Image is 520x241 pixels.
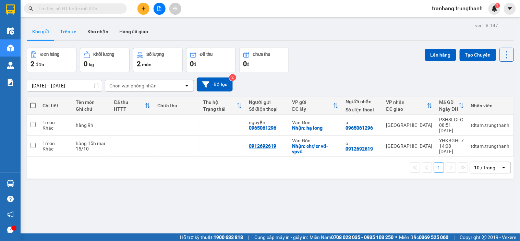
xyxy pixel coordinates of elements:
[249,120,285,125] div: nguyện
[346,120,379,125] div: a
[386,122,433,128] div: [GEOGRAPHIC_DATA]
[84,60,87,68] span: 0
[396,236,398,239] span: ⚪️
[80,48,130,72] button: Khối lượng0kg
[200,97,246,115] th: Toggle SortBy
[310,233,394,241] span: Miền Nam
[249,125,276,131] div: 0965061296
[7,62,14,69] img: warehouse-icon
[346,146,373,152] div: 0912692619
[203,106,237,112] div: Trạng thái
[111,97,154,115] th: Toggle SortBy
[7,196,14,202] span: question-circle
[504,3,516,15] button: caret-down
[292,120,339,125] div: Vân Đồn
[109,82,157,89] div: Chọn văn phòng nhận
[7,27,14,35] img: warehouse-icon
[194,62,196,67] span: đ
[214,234,243,240] strong: 1900 633 818
[292,99,334,105] div: VP gửi
[43,146,69,152] div: Khác
[114,23,154,40] button: Hàng đã giao
[247,62,250,67] span: đ
[475,22,498,29] div: ver 1.8.147
[114,106,145,112] div: HTTT
[471,143,510,149] div: tdtam.trungthanh
[496,3,499,8] span: 1
[157,6,162,11] span: file-add
[439,138,464,143] div: YHKBGHL7
[439,106,459,112] div: Ngày ĐH
[507,5,513,12] span: caret-down
[114,99,145,105] div: Đã thu
[439,143,464,154] div: 14:08 [DATE]
[27,80,102,91] input: Select a date range.
[200,52,213,57] div: Đã thu
[439,117,464,122] div: P3H3LGFG
[55,23,82,40] button: Trên xe
[43,141,69,146] div: 1 món
[180,233,243,241] span: Hỗ trợ kỹ thuật:
[27,48,76,72] button: Đơn hàng2đơn
[76,141,107,152] div: hàng 15h mai 15/10
[76,106,107,112] div: Ghi chú
[142,62,152,67] span: món
[186,48,236,72] button: Đã thu0đ
[7,227,14,233] span: message
[169,3,181,15] button: aim
[248,233,249,241] span: |
[474,164,496,171] div: 10 / trang
[197,77,233,92] button: Bộ lọc
[249,143,276,149] div: 0912692619
[249,99,285,105] div: Người gửi
[492,5,498,12] img: icon-new-feature
[94,52,114,57] div: Khối lượng
[471,122,510,128] div: tdtam.trungthanh
[243,60,247,68] span: 0
[495,3,500,8] sup: 1
[249,106,285,112] div: Số điện thoại
[399,233,449,241] span: Miền Bắc
[6,4,15,15] img: logo-vxr
[137,3,149,15] button: plus
[346,99,379,104] div: Người nhận
[439,122,464,133] div: 08:51 [DATE]
[482,235,487,240] span: copyright
[133,48,183,72] button: Số lượng2món
[137,60,141,68] span: 2
[346,125,373,131] div: 0965061296
[239,48,289,72] button: Chưa thu0đ
[292,106,334,112] div: ĐC lấy
[386,99,427,105] div: VP nhận
[229,74,236,81] sup: 2
[43,125,69,131] div: Khác
[501,165,507,170] svg: open
[7,45,14,52] img: warehouse-icon
[28,6,33,11] span: search
[141,6,146,11] span: plus
[43,120,69,125] div: 1 món
[43,103,69,108] div: Chi tiết
[346,141,379,146] div: c
[40,52,59,57] div: Đơn hàng
[76,122,107,128] div: hàng 9h
[434,162,444,173] button: 1
[38,5,119,12] input: Tìm tên, số ĐT hoặc mã đơn
[27,23,55,40] button: Kho gửi
[31,60,34,68] span: 2
[383,97,436,115] th: Toggle SortBy
[173,6,178,11] span: aim
[36,62,44,67] span: đơn
[386,106,427,112] div: ĐC giao
[289,97,342,115] th: Toggle SortBy
[386,143,433,149] div: [GEOGRAPHIC_DATA]
[254,233,308,241] span: Cung cấp máy in - giấy in:
[7,180,14,187] img: warehouse-icon
[82,23,114,40] button: Kho nhận
[292,138,339,143] div: Vân Đồn
[346,107,379,112] div: Số điện thoại
[89,62,94,67] span: kg
[439,99,459,105] div: Mã GD
[425,49,456,61] button: Lên hàng
[7,211,14,218] span: notification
